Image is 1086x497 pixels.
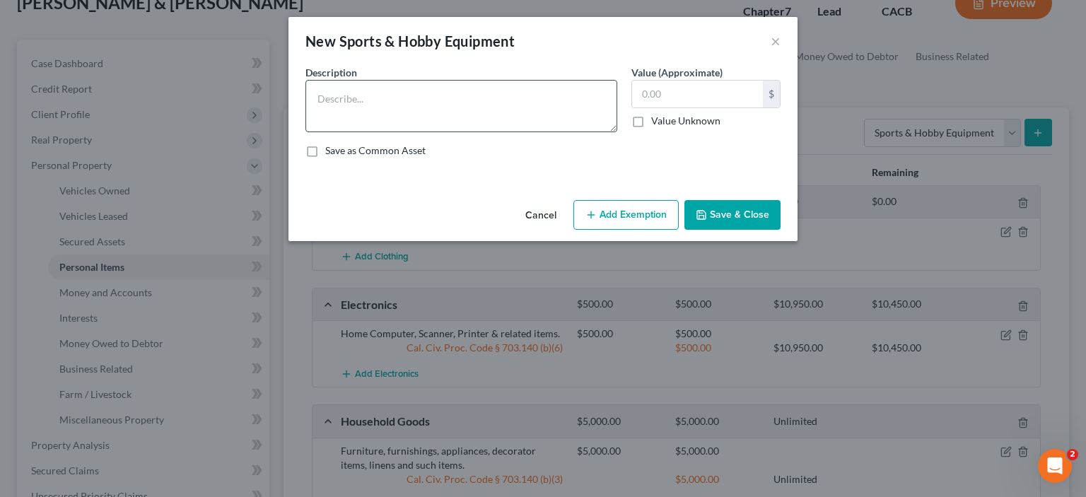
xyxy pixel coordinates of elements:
span: 2 [1067,449,1078,460]
label: Value Unknown [651,114,720,128]
label: Save as Common Asset [325,144,426,158]
button: × [771,33,781,49]
button: Cancel [514,201,568,230]
div: $ [763,81,780,107]
input: 0.00 [632,81,763,107]
div: New Sports & Hobby Equipment [305,31,515,51]
label: Value (Approximate) [631,65,723,80]
button: Save & Close [684,200,781,230]
iframe: Intercom live chat [1038,449,1072,483]
button: Add Exemption [573,200,679,230]
span: Description [305,66,357,78]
